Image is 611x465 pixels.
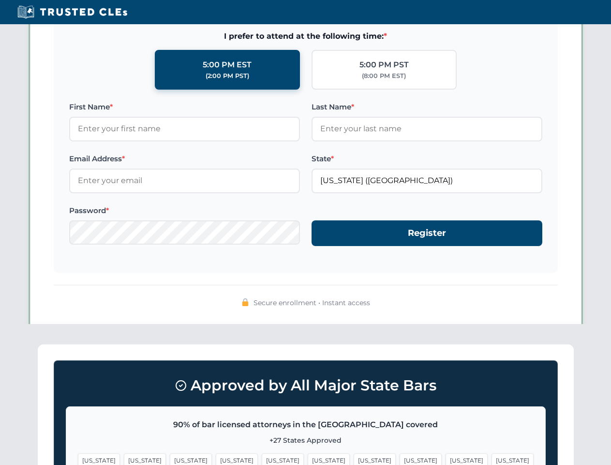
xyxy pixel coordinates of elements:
[312,153,542,165] label: State
[69,153,300,165] label: Email Address
[312,220,542,246] button: Register
[312,169,542,193] input: Florida (FL)
[15,5,130,19] img: Trusted CLEs
[69,101,300,113] label: First Name
[359,59,409,71] div: 5:00 PM PST
[78,418,534,431] p: 90% of bar licensed attorneys in the [GEOGRAPHIC_DATA] covered
[66,372,546,399] h3: Approved by All Major State Bars
[203,59,252,71] div: 5:00 PM EST
[69,205,300,217] label: Password
[206,71,249,81] div: (2:00 PM PST)
[312,117,542,141] input: Enter your last name
[241,298,249,306] img: 🔒
[69,169,300,193] input: Enter your email
[362,71,406,81] div: (8:00 PM EST)
[78,435,534,446] p: +27 States Approved
[69,117,300,141] input: Enter your first name
[253,297,370,308] span: Secure enrollment • Instant access
[69,30,542,43] span: I prefer to attend at the following time:
[312,101,542,113] label: Last Name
